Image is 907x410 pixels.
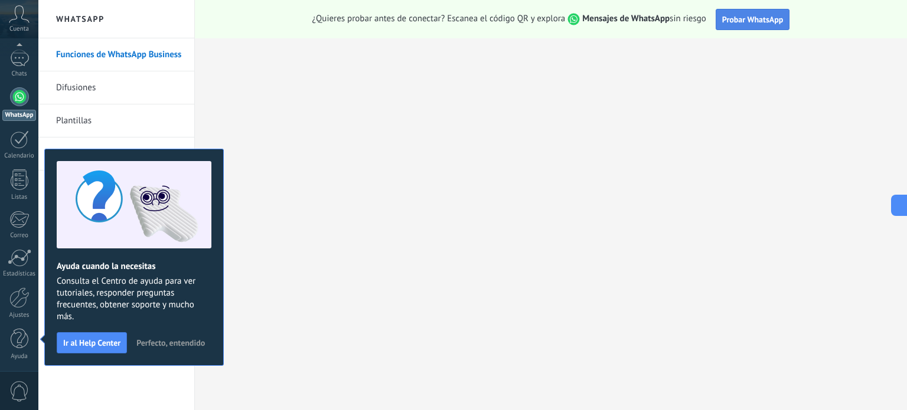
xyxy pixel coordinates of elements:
span: Cuenta [9,25,29,33]
span: Perfecto, entendido [136,339,205,347]
a: Difusiones [56,71,182,104]
a: Funciones de WhatsApp Business [56,38,182,71]
div: Calendario [2,152,37,160]
div: Correo [2,232,37,240]
strong: Mensajes de WhatsApp [582,13,670,24]
li: Plantillas [38,104,194,137]
button: Probar WhatsApp [716,9,790,30]
a: Plantillas [56,104,182,137]
span: ¿Quieres probar antes de conectar? Escanea el código QR y explora sin riesgo [312,13,706,25]
button: Ir al Help Center [57,332,127,353]
div: WhatsApp [2,110,36,121]
div: Ayuda [2,353,37,360]
li: Difusiones [38,71,194,104]
li: Funciones de WhatsApp Business [38,38,194,71]
span: Ir al Help Center [63,339,120,347]
button: Perfecto, entendido [131,334,210,352]
span: Probar WhatsApp [722,14,784,25]
li: Bots [38,137,194,170]
div: Chats [2,70,37,78]
h2: Ayuda cuando la necesitas [57,261,211,272]
a: Bots [56,137,182,170]
div: Listas [2,193,37,201]
div: Ajustes [2,311,37,319]
span: Consulta el Centro de ayuda para ver tutoriales, responder preguntas frecuentes, obtener soporte ... [57,275,211,323]
div: Estadísticas [2,270,37,278]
